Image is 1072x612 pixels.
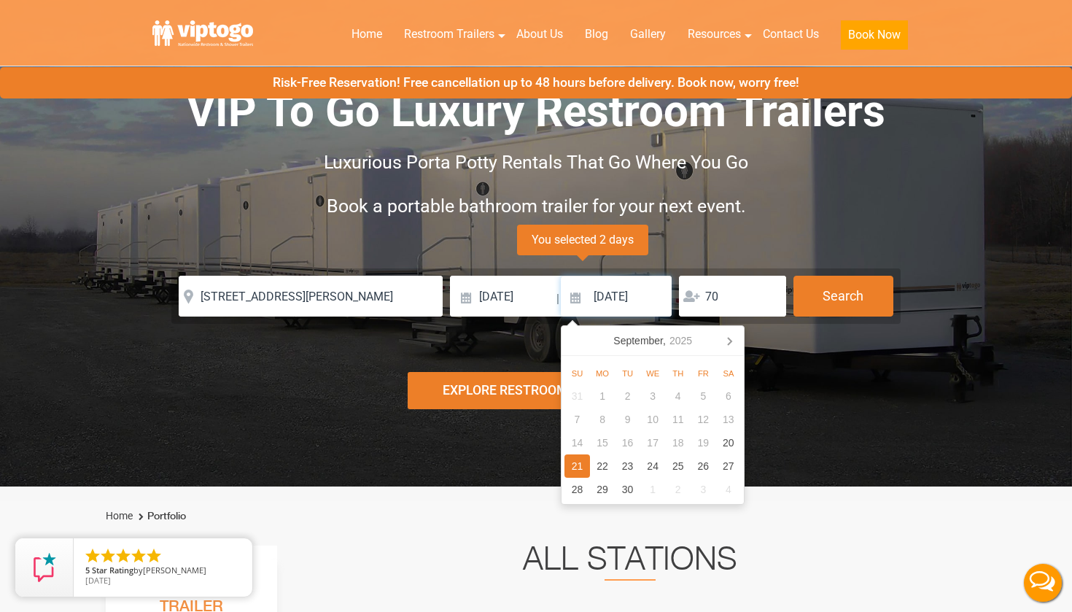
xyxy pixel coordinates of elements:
span: 5 [85,565,90,576]
div: Fr [691,365,716,382]
button: Search [793,276,893,317]
span: VIP To Go Luxury Restroom Trailers [187,85,885,137]
div: 13 [716,408,742,431]
li:  [99,547,117,565]
span: by [85,566,241,576]
button: Live Chat [1014,554,1072,612]
div: 25 [665,454,691,478]
li:  [114,547,132,565]
div: 2 [665,478,691,501]
div: We [640,365,666,382]
div: Su [564,365,590,382]
div: 19 [691,431,716,454]
div: 18 [665,431,691,454]
a: Blog [574,18,619,50]
div: 12 [691,408,716,431]
a: Restroom Trailers [393,18,505,50]
div: 16 [615,431,640,454]
div: 3 [640,384,666,408]
li:  [84,547,101,565]
span: [PERSON_NAME] [143,565,206,576]
img: Review Rating [30,553,59,582]
div: 2 [615,384,640,408]
div: 26 [691,454,716,478]
span: Star Rating [92,565,133,576]
a: About Us [505,18,574,50]
div: 8 [590,408,615,431]
div: 4 [665,384,691,408]
div: September, [607,329,698,352]
div: 31 [564,384,590,408]
a: Gallery [619,18,677,50]
a: Home [106,510,133,522]
li:  [145,547,163,565]
div: 27 [716,454,742,478]
span: Luxurious Porta Potty Rentals That Go Where You Go [324,152,748,173]
div: Mo [590,365,615,382]
input: Persons [679,276,786,317]
div: 9 [615,408,640,431]
li:  [130,547,147,565]
div: 21 [564,454,590,478]
button: Book Now [841,20,908,50]
div: 10 [640,408,666,431]
div: 15 [590,431,615,454]
span: Book a portable bathroom trailer for your next event. [327,195,746,217]
div: Explore Restroom Trailers [408,372,665,409]
input: Where do you need your restroom? [179,276,443,317]
div: 1 [590,384,615,408]
div: 22 [590,454,615,478]
a: Resources [677,18,752,50]
div: 4 [716,478,742,501]
div: 28 [564,478,590,501]
div: 11 [665,408,691,431]
div: Th [666,365,691,382]
i: 2025 [669,332,692,349]
input: Delivery [450,276,554,317]
span: You selected 2 days [517,225,648,255]
div: 30 [615,478,640,501]
div: 24 [640,454,666,478]
div: 14 [564,431,590,454]
div: 3 [691,478,716,501]
div: 17 [640,431,666,454]
div: 20 [716,431,742,454]
div: 5 [691,384,716,408]
li: Portfolio [135,508,186,525]
input: Pickup [561,276,672,317]
div: 29 [590,478,615,501]
span: [DATE] [85,575,111,586]
div: 6 [716,384,742,408]
div: Sa [716,365,742,382]
div: 23 [615,454,640,478]
a: Contact Us [752,18,830,50]
span: | [556,276,559,322]
div: Tu [615,365,640,382]
div: 7 [564,408,590,431]
div: 1 [640,478,666,501]
a: Book Now [830,18,919,58]
h2: All Stations [297,546,963,581]
a: Home [341,18,393,50]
